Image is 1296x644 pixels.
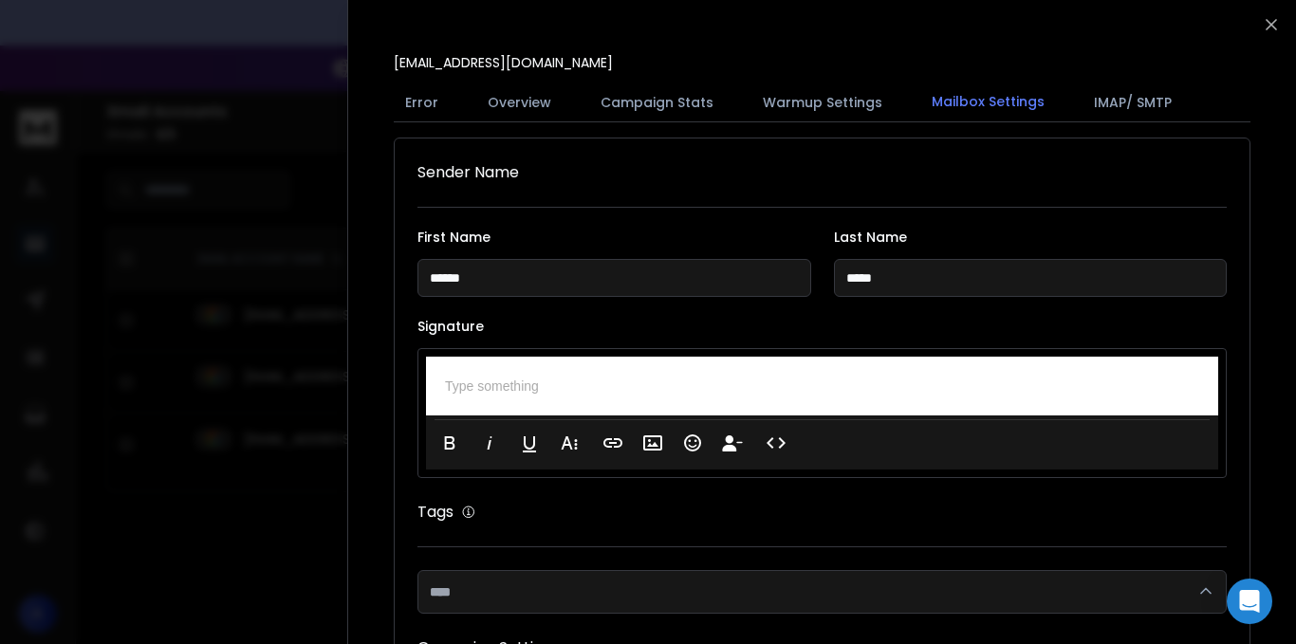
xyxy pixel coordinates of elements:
button: Insert Image (Ctrl+P) [635,424,671,462]
button: Insert Link (Ctrl+K) [595,424,631,462]
button: Italic (Ctrl+I) [472,424,508,462]
button: Warmup Settings [751,82,894,123]
button: Bold (Ctrl+B) [432,424,468,462]
button: Code View [758,424,794,462]
button: Campaign Stats [589,82,725,123]
p: [EMAIL_ADDRESS][DOMAIN_NAME] [394,53,613,72]
button: Emoticons [675,424,711,462]
label: Signature [417,320,1227,333]
button: Overview [476,82,563,123]
button: Underline (Ctrl+U) [511,424,547,462]
button: IMAP/ SMTP [1083,82,1183,123]
label: First Name [417,230,811,244]
h1: Sender Name [417,161,1227,184]
label: Last Name [834,230,1228,244]
button: More Text [551,424,587,462]
button: Mailbox Settings [920,81,1056,124]
div: Open Intercom Messenger [1227,579,1272,624]
button: Error [394,82,450,123]
h1: Tags [417,501,454,524]
button: Insert Unsubscribe Link [714,424,750,462]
